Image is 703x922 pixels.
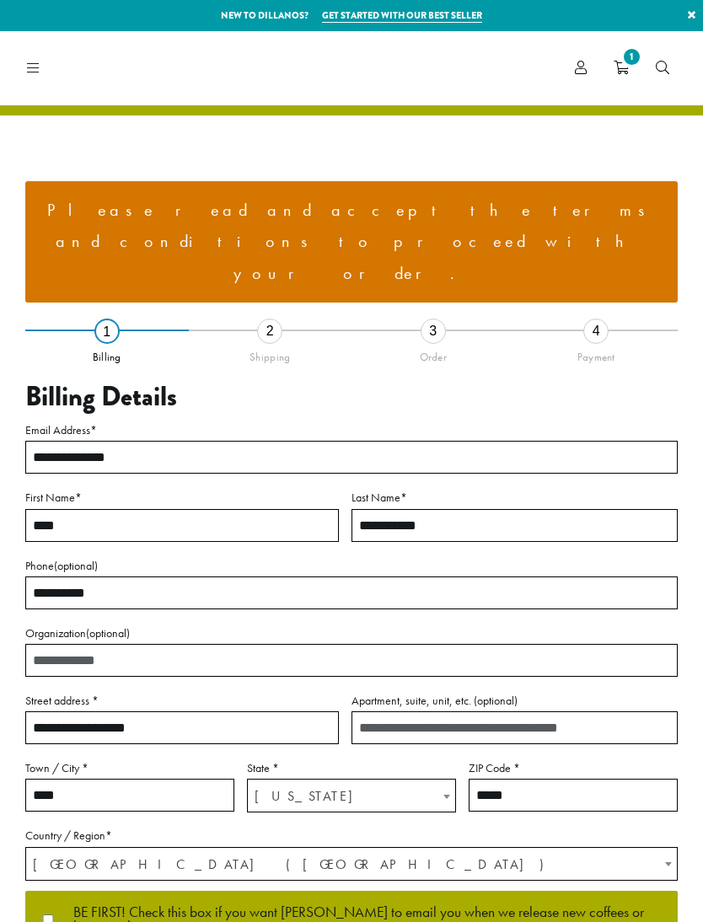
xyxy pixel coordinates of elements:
[25,690,339,711] label: Street address
[25,758,234,779] label: Town / City
[247,779,456,812] span: State
[351,690,678,711] label: Apartment, suite, unit, etc.
[257,319,282,344] div: 2
[25,487,339,508] label: First Name
[351,344,515,364] div: Order
[25,344,189,364] div: Billing
[25,381,678,413] h3: Billing Details
[26,848,677,881] span: United States (US)
[54,558,98,573] span: (optional)
[25,847,678,881] span: Country / Region
[322,8,482,23] a: Get started with our best seller
[39,195,664,290] li: Please read and accept the terms and conditions to proceed with your order.
[469,758,678,779] label: ZIP Code
[25,420,678,441] label: Email Address
[583,319,609,344] div: 4
[474,693,518,708] span: (optional)
[25,623,678,644] label: Organization
[86,625,130,641] span: (optional)
[620,46,643,68] span: 1
[94,319,120,344] div: 1
[189,344,352,364] div: Shipping
[421,319,446,344] div: 3
[642,54,683,82] a: Search
[351,487,678,508] label: Last Name
[247,758,456,779] label: State
[248,780,455,812] span: Washington
[515,344,679,364] div: Payment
